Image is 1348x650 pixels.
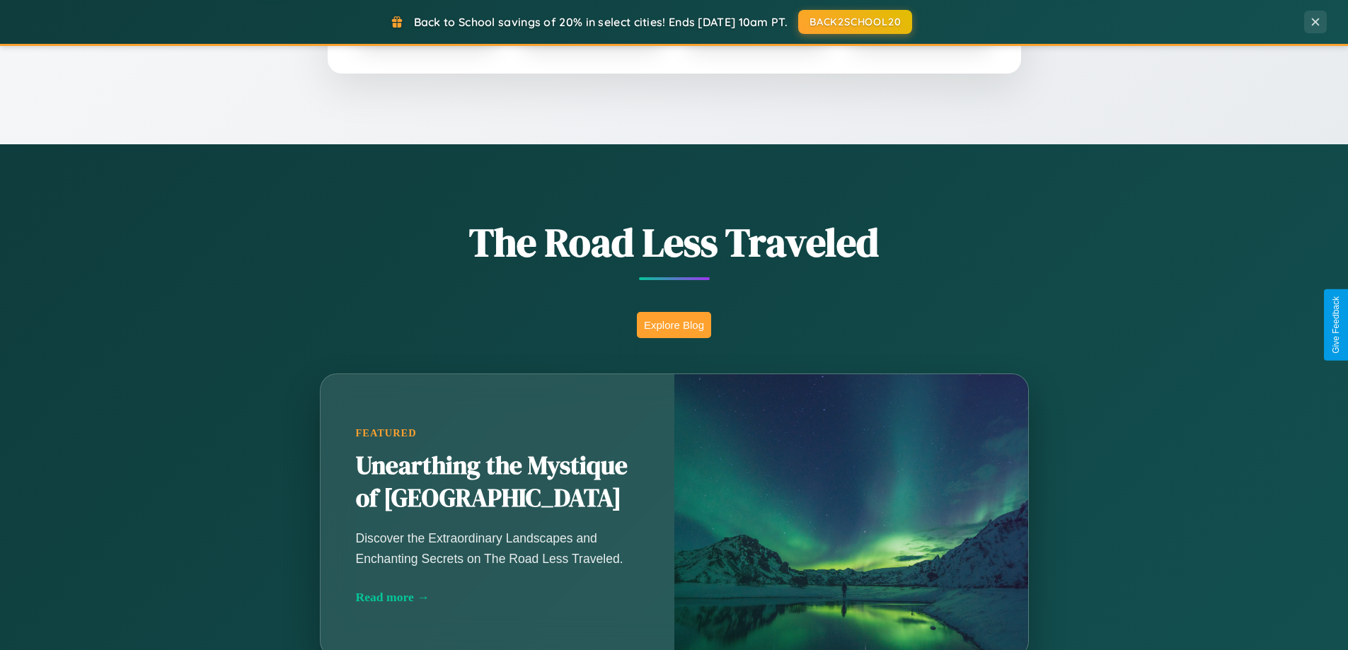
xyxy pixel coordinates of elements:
[356,528,639,568] p: Discover the Extraordinary Landscapes and Enchanting Secrets on The Road Less Traveled.
[414,15,788,29] span: Back to School savings of 20% in select cities! Ends [DATE] 10am PT.
[637,312,711,338] button: Explore Blog
[356,590,639,605] div: Read more →
[356,450,639,515] h2: Unearthing the Mystique of [GEOGRAPHIC_DATA]
[798,10,912,34] button: BACK2SCHOOL20
[1331,296,1341,354] div: Give Feedback
[356,427,639,439] div: Featured
[250,215,1099,269] h1: The Road Less Traveled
